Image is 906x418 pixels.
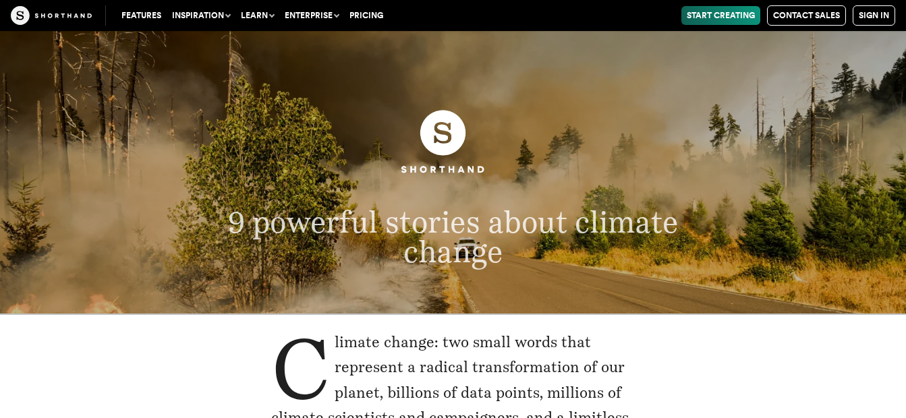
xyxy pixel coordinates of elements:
a: Pricing [344,6,389,25]
a: Features [116,6,167,25]
button: Inspiration [167,6,235,25]
span: 9 powerful stories about climate change [227,204,678,270]
button: Learn [235,6,279,25]
a: Contact Sales [767,5,846,26]
a: Sign in [853,5,895,26]
a: Start Creating [681,6,760,25]
img: The Craft [11,6,92,25]
button: Enterprise [279,6,344,25]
